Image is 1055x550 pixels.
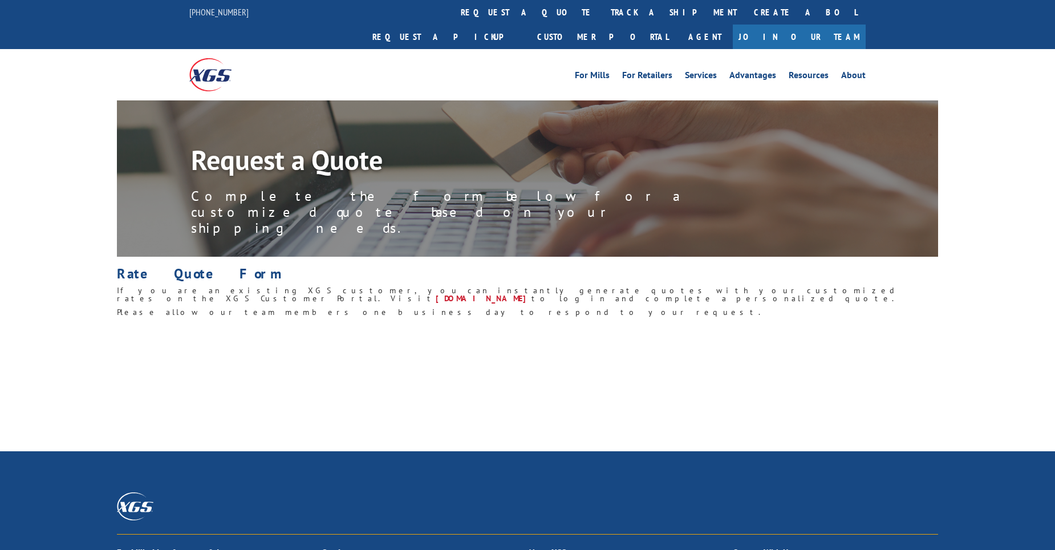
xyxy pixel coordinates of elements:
[789,71,829,83] a: Resources
[127,329,938,415] iframe: Form 0
[191,188,704,236] p: Complete the form below for a customized quote based on your shipping needs.
[575,71,610,83] a: For Mills
[841,71,866,83] a: About
[529,25,677,49] a: Customer Portal
[733,25,866,49] a: Join Our Team
[622,71,672,83] a: For Retailers
[729,71,776,83] a: Advantages
[364,25,529,49] a: Request a pickup
[117,267,938,286] h1: Rate Quote Form
[117,285,898,304] span: If you are an existing XGS customer, you can instantly generate quotes with your customized rates...
[189,6,249,18] a: [PHONE_NUMBER]
[531,293,897,304] span: to log in and complete a personalized quote.
[117,308,938,322] h6: Please allow our team members one business day to respond to your request.
[191,146,704,179] h1: Request a Quote
[117,492,153,520] img: XGS_Logos_ALL_2024_All_White
[685,71,717,83] a: Services
[436,293,531,304] a: [DOMAIN_NAME]
[677,25,733,49] a: Agent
